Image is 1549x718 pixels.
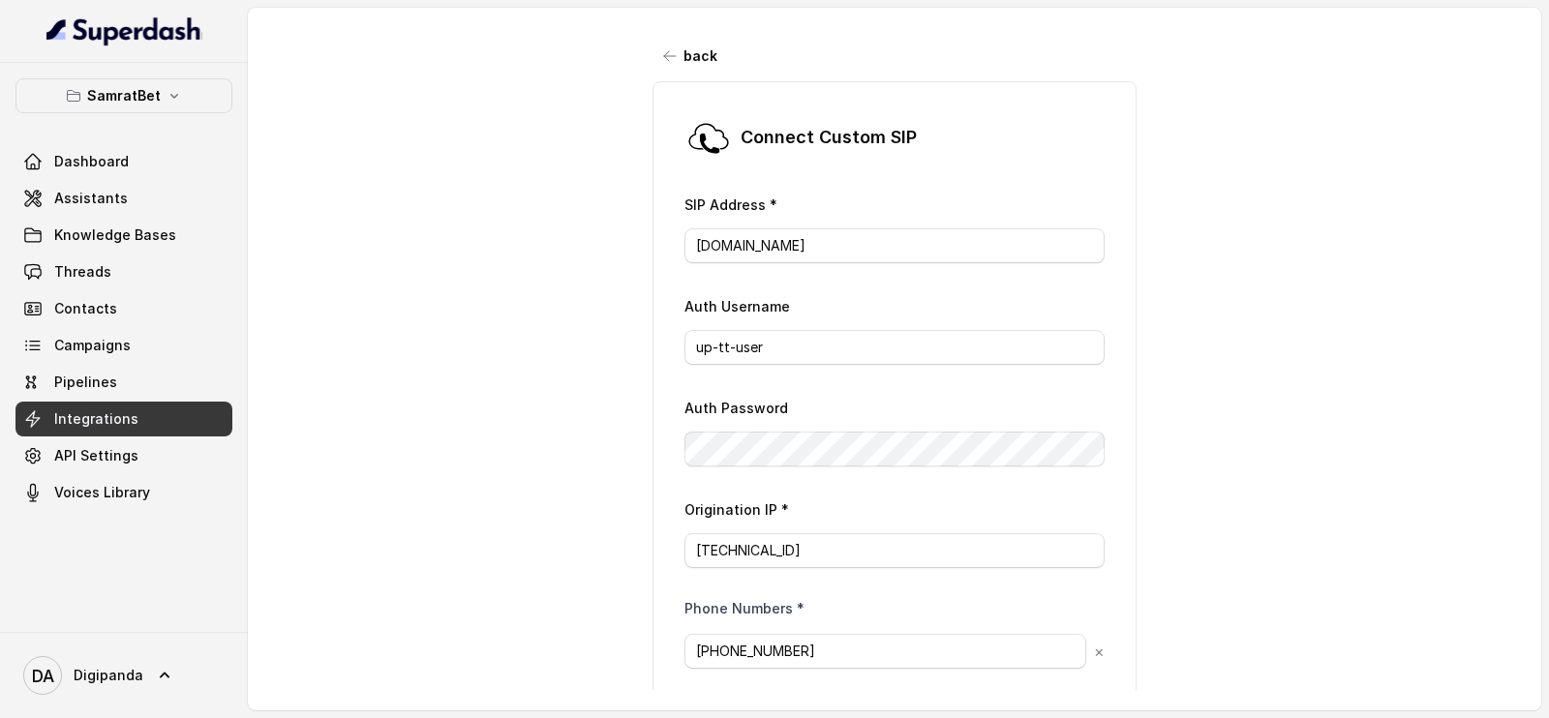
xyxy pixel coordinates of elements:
img: light.svg [46,15,202,46]
span: Threads [54,262,111,282]
a: Voices Library [15,475,232,510]
span: Pipelines [54,373,117,392]
a: Dashboard [15,144,232,179]
label: Origination IP * [684,501,789,518]
span: Digipanda [74,666,143,685]
label: Auth Password [684,400,788,416]
label: Phone Numbers * [684,599,805,618]
a: Contacts [15,291,232,326]
a: Pipelines [15,365,232,400]
label: SIP Address * [684,196,777,213]
text: DA [32,666,54,686]
label: Auth Username [684,298,790,314]
span: Dashboard [54,152,129,171]
button: + Add Phone Number [684,684,848,707]
span: Assistants [54,189,128,208]
span: Knowledge Bases [54,225,176,245]
span: Voices Library [54,483,150,502]
a: Integrations [15,402,232,436]
a: API Settings [15,438,232,473]
span: Campaigns [54,336,131,355]
img: customSip.5d45856e11b8082b7328070e9c2309ec.svg [684,113,733,162]
h1: Connect Custom SIP [741,122,917,153]
p: SamratBet [87,84,161,107]
span: Integrations [54,409,138,429]
span: Contacts [54,299,117,318]
button: × [1094,640,1105,663]
span: API Settings [54,446,138,465]
a: Digipanda [15,648,232,703]
button: back [653,39,729,74]
button: SamratBet [15,78,232,113]
a: Threads [15,254,232,289]
a: Knowledge Bases [15,218,232,253]
a: Campaigns [15,328,232,363]
a: Assistants [15,181,232,216]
